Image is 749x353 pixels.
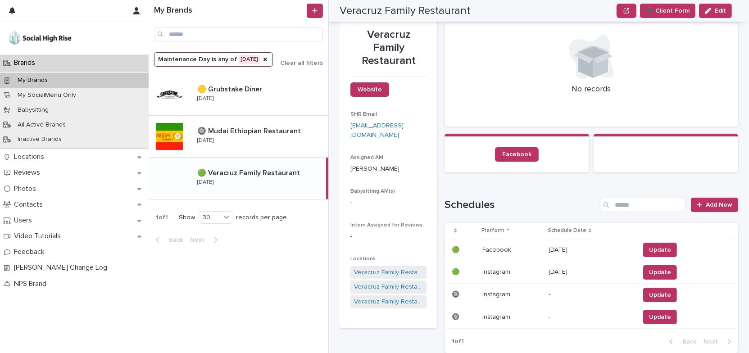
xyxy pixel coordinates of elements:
p: 🔘 [452,289,461,299]
h1: My Brands [154,6,305,16]
p: NPS Brand [10,280,54,288]
a: Website [350,82,389,97]
span: Update [649,245,671,254]
a: 🟢 Veracruz Family Restaurant🟢 Veracruz Family Restaurant [DATE] [149,158,328,199]
p: records per page [236,214,287,222]
button: Update [643,265,677,280]
p: 🔘 Mudai Ethiopian Restaurant [197,125,303,136]
tr: 🟢🟢 FacebookFacebook [DATE]Update [445,239,738,261]
span: Next [190,237,210,243]
p: All Active Brands [10,121,73,129]
p: Brands [10,59,42,67]
div: 30 [199,213,221,222]
span: Facebook [502,151,531,158]
img: o5DnuTxEQV6sW9jFYBBf [7,29,73,47]
p: Platform [481,226,504,235]
button: Edit [699,4,732,18]
p: No records [455,85,727,95]
p: - [549,291,632,299]
button: Maintenance Day [154,52,273,67]
button: Update [643,243,677,257]
p: Photos [10,185,43,193]
a: Veracruz Family Restaurant - [GEOGRAPHIC_DATA] [354,268,423,277]
span: Add New [706,202,732,208]
a: Veracruz Family Restaurant - [GEOGRAPHIC_DATA] [354,282,423,292]
button: Next [700,338,738,346]
p: 1 of 1 [445,330,471,353]
button: Next [186,236,225,244]
p: [DATE] [549,268,632,276]
span: Locations [350,256,376,262]
a: 🔘 Mudai Ethiopian Restaurant🔘 Mudai Ethiopian Restaurant [DATE] [149,116,328,158]
p: [DATE] [197,137,213,144]
p: [DATE] [549,246,632,254]
p: Feedback [10,248,52,256]
a: Veracruz Family Restaurant - [GEOGRAPHIC_DATA] [354,297,423,307]
p: Schedule Date [548,226,586,235]
button: Back [662,338,700,346]
span: SHR Email [350,112,377,117]
p: Video Tutorials [10,232,68,240]
span: Website [358,86,382,93]
tr: 🔘🔘 InstagramInstagram -Update [445,284,738,306]
p: 🟢 [452,244,461,254]
p: 🔘 [452,312,461,321]
p: - [549,313,632,321]
p: 🟡 Grubstake Diner [197,83,264,94]
p: 🟢 Veracruz Family Restaurant [197,167,302,177]
input: Search [154,27,323,41]
h1: Schedules [445,199,596,212]
button: Update [643,288,677,302]
span: Back [677,339,696,345]
button: Back [149,236,186,244]
p: [PERSON_NAME] [350,164,427,174]
a: Facebook [495,147,539,162]
span: Update [649,268,671,277]
p: Reviews [10,168,47,177]
p: My Brands [10,77,55,84]
p: [PERSON_NAME] Change Log [10,263,114,272]
input: Search [600,198,685,212]
span: Clear all filters [280,60,323,66]
p: Inactive Brands [10,136,69,143]
p: [DATE] [197,95,213,102]
span: Assigned AM [350,155,383,160]
span: Edit [715,8,726,14]
p: - [350,232,427,241]
button: Clear all filters [273,60,323,66]
p: 1 of 1 [149,207,175,229]
p: - [350,198,427,208]
span: Intern Assigned for Reviews [350,222,422,228]
span: Babysitting AM(s) [350,189,395,194]
p: Instagram [482,289,512,299]
a: Add New [691,198,738,212]
a: 🟡 Grubstake Diner🟡 Grubstake Diner [DATE] [149,74,328,116]
p: Instagram [482,267,512,276]
p: Babysitting [10,106,56,114]
p: Users [10,216,39,225]
p: Locations [10,153,51,161]
span: ➕ Client Form [646,6,690,15]
p: 🟢 [452,267,461,276]
span: Next [704,339,723,345]
tr: 🔘🔘 InstagramInstagram -Update [445,306,738,328]
p: My SocialMenu Only [10,91,83,99]
button: Update [643,310,677,324]
span: Back [163,237,183,243]
p: Show [179,214,195,222]
a: [EMAIL_ADDRESS][DOMAIN_NAME] [350,122,404,138]
span: Update [649,312,671,321]
p: Instagram [482,312,512,321]
button: ➕ Client Form [640,4,695,18]
h2: Veracruz Family Restaurant [340,5,470,18]
span: Update [649,290,671,299]
p: Veracruz Family Restaurant [350,28,427,67]
p: [DATE] [197,179,213,186]
p: Contacts [10,200,50,209]
tr: 🟢🟢 InstagramInstagram [DATE]Update [445,261,738,284]
p: Facebook [482,244,513,254]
